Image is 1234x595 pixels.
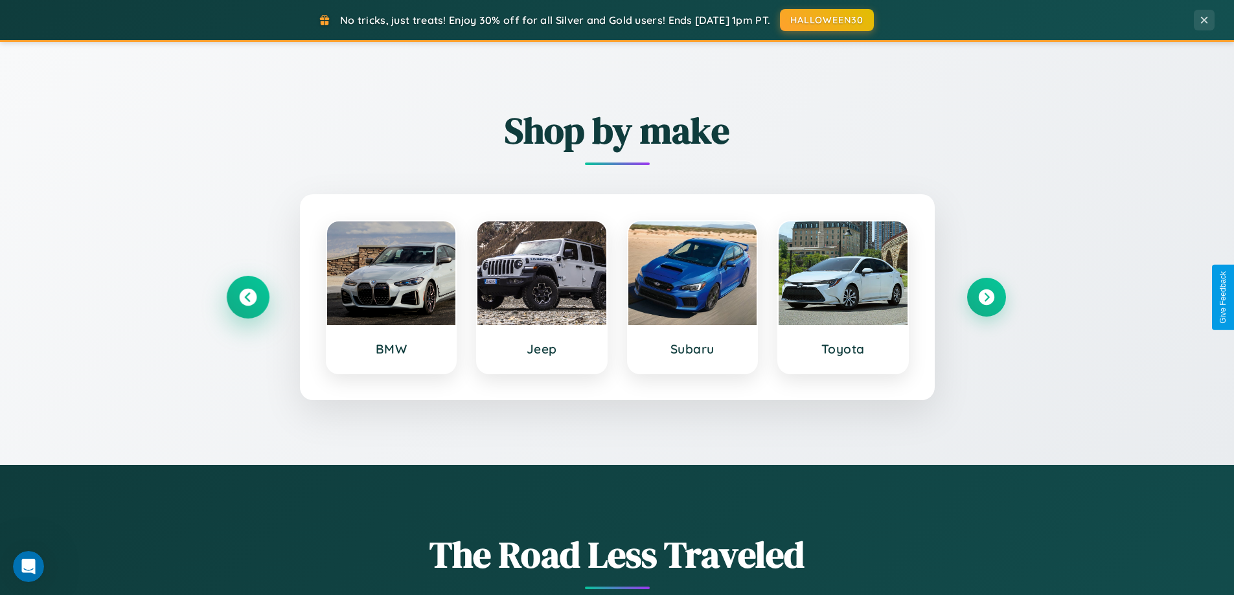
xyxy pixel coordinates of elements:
[792,341,895,357] h3: Toyota
[229,530,1006,579] h1: The Road Less Traveled
[229,106,1006,155] h2: Shop by make
[13,551,44,582] iframe: Intercom live chat
[340,14,770,27] span: No tricks, just treats! Enjoy 30% off for all Silver and Gold users! Ends [DATE] 1pm PT.
[340,341,443,357] h3: BMW
[641,341,744,357] h3: Subaru
[1218,271,1228,324] div: Give Feedback
[490,341,593,357] h3: Jeep
[780,9,874,31] button: HALLOWEEN30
